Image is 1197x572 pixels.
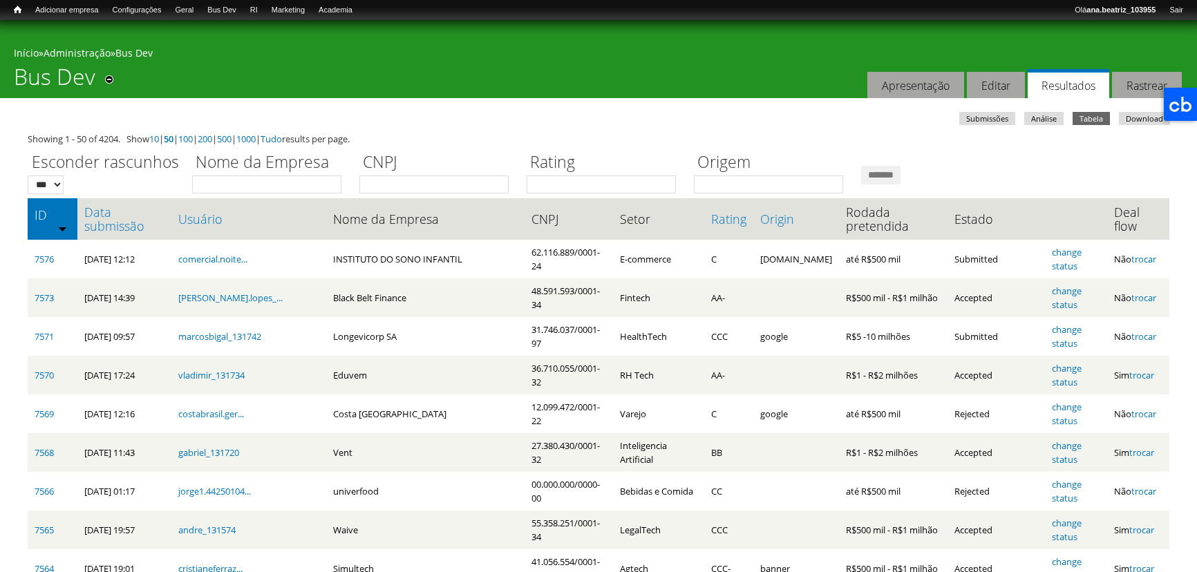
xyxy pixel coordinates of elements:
td: [DATE] 09:57 [77,317,171,356]
a: Bus Dev [115,46,153,59]
td: google [753,394,839,433]
a: change status [1052,285,1082,311]
span: Início [14,5,21,15]
td: 27.380.430/0001-32 [525,433,613,472]
td: 12.099.472/0001-22 [525,394,613,433]
a: Oláana.beatriz_103955 [1068,3,1162,17]
td: 55.358.251/0001-34 [525,511,613,549]
td: Bebidas e Comida [613,472,704,511]
td: univerfood [326,472,525,511]
a: Bus Dev [200,3,243,17]
td: Não [1107,240,1169,278]
a: 10 [149,133,159,145]
td: Accepted [948,278,1045,317]
a: marcosbigal_131742 [178,330,261,343]
td: BB [704,433,753,472]
td: Rejected [948,472,1045,511]
th: Deal flow [1107,198,1169,240]
td: R$1 - R$2 milhões [839,433,948,472]
td: RH Tech [613,356,704,394]
td: HealthTech [613,317,704,356]
td: Costa [GEOGRAPHIC_DATA] [326,394,525,433]
td: Não [1107,317,1169,356]
td: R$500 mil - R$1 milhão [839,278,948,317]
a: 7571 [35,330,54,343]
td: LegalTech [613,511,704,549]
a: trocar [1131,408,1156,420]
img: ordem crescente [58,224,67,233]
label: Rating [527,151,685,175]
strong: ana.beatriz_103955 [1086,6,1156,14]
a: gabriel_131720 [178,446,239,459]
a: 1000 [236,133,256,145]
td: Black Belt Finance [326,278,525,317]
a: comercial.noite... [178,253,247,265]
a: trocar [1131,292,1156,304]
label: CNPJ [359,151,518,175]
a: Submissões [959,112,1015,125]
a: change status [1052,439,1082,466]
td: [DATE] 01:17 [77,472,171,511]
a: ID [35,208,70,222]
td: até R$500 mil [839,240,948,278]
td: Rejected [948,394,1045,433]
a: Configurações [106,3,169,17]
a: [PERSON_NAME].lopes_... [178,292,283,304]
td: [DATE] 19:57 [77,511,171,549]
a: Resultados [1028,69,1109,99]
a: trocar [1129,524,1154,536]
td: Waive [326,511,525,549]
th: Rodada pretendida [839,198,948,240]
td: Accepted [948,433,1045,472]
td: [DATE] 11:43 [77,433,171,472]
td: AA- [704,356,753,394]
a: Sair [1162,3,1190,17]
td: C [704,394,753,433]
a: change status [1052,323,1082,350]
td: [DOMAIN_NAME] [753,240,839,278]
label: Esconder rascunhos [28,151,183,175]
td: C [704,240,753,278]
td: Fintech [613,278,704,317]
td: AA- [704,278,753,317]
a: 7573 [35,292,54,304]
td: Submitted [948,317,1045,356]
a: Administração [44,46,111,59]
a: Download [1119,112,1170,125]
a: 200 [198,133,212,145]
td: google [753,317,839,356]
td: 00.000.000/0000-00 [525,472,613,511]
td: R$500 mil - R$1 milhão [839,511,948,549]
th: Setor [613,198,704,240]
a: change status [1052,478,1082,504]
td: CC [704,472,753,511]
td: Varejo [613,394,704,433]
a: Usuário [178,212,319,226]
a: Início [7,3,28,17]
a: RI [243,3,265,17]
td: [DATE] 12:12 [77,240,171,278]
td: Accepted [948,356,1045,394]
a: Origin [760,212,832,226]
td: 31.746.037/0001-97 [525,317,613,356]
td: E-commerce [613,240,704,278]
td: até R$500 mil [839,394,948,433]
td: até R$500 mil [839,472,948,511]
a: costabrasil.ger... [178,408,244,420]
td: 62.116.889/0001-24 [525,240,613,278]
td: Sim [1107,356,1169,394]
td: CCC [704,317,753,356]
td: [DATE] 17:24 [77,356,171,394]
td: Longevicorp SA [326,317,525,356]
td: Vent [326,433,525,472]
a: Início [14,46,39,59]
td: R$5 -10 milhões [839,317,948,356]
td: Submitted [948,240,1045,278]
a: Tudo [261,133,282,145]
a: Data submissão [84,205,164,233]
a: 50 [164,133,173,145]
a: 7568 [35,446,54,459]
td: Inteligencia Artificial [613,433,704,472]
label: Origem [694,151,852,175]
td: 36.710.055/0001-32 [525,356,613,394]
